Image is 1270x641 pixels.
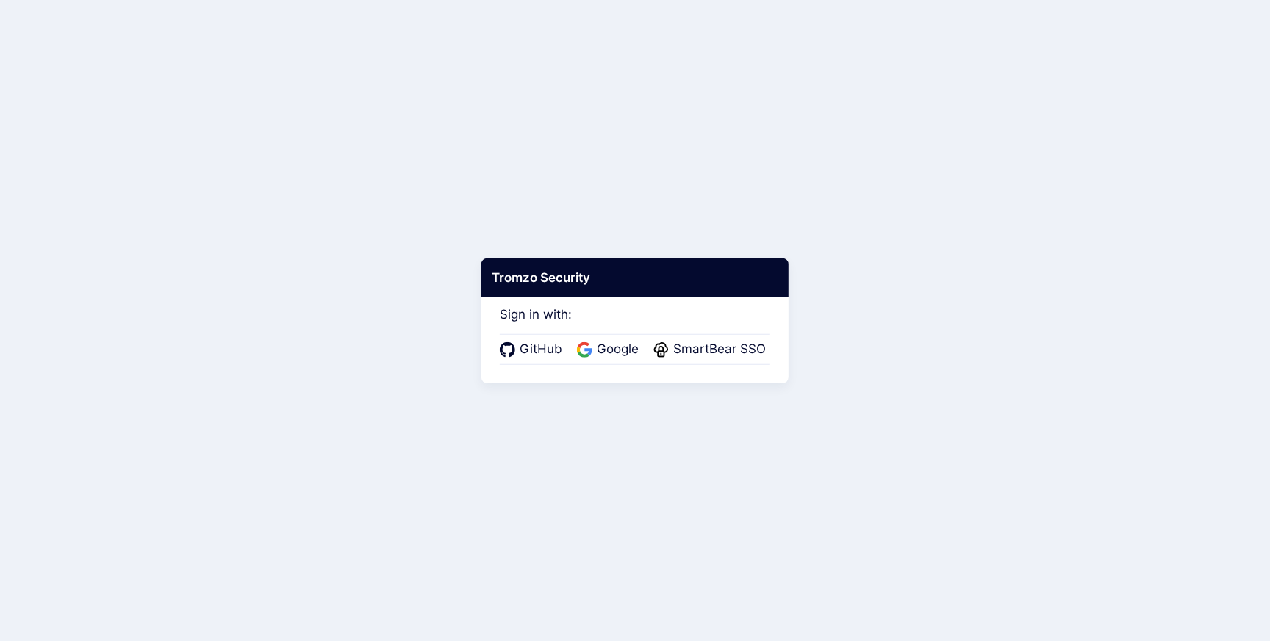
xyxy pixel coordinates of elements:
div: Tromzo Security [481,258,789,297]
a: Google [577,340,643,359]
span: GitHub [515,340,567,359]
span: SmartBear SSO [669,340,770,359]
div: Sign in with: [500,286,770,364]
span: Google [592,340,643,359]
a: GitHub [500,340,567,359]
a: SmartBear SSO [653,340,770,359]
